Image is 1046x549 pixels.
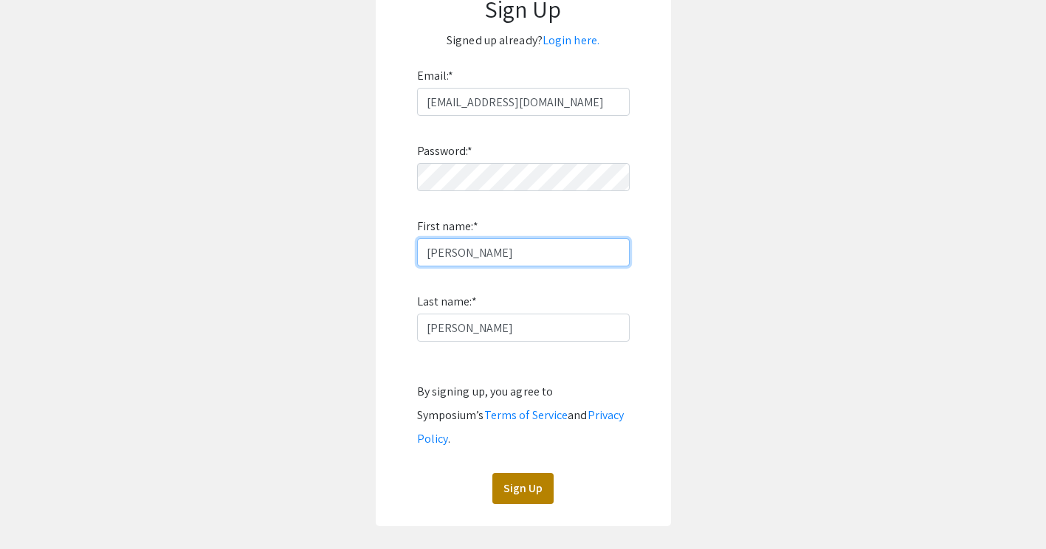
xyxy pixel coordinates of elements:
label: Password: [417,139,473,163]
label: Email: [417,64,454,88]
div: By signing up, you agree to Symposium’s and . [417,380,630,451]
label: First name: [417,215,478,238]
a: Login here. [543,32,599,48]
a: Terms of Service [484,407,568,423]
iframe: Chat [11,483,63,538]
button: Sign Up [492,473,554,504]
p: Signed up already? [390,29,656,52]
label: Last name: [417,290,477,314]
